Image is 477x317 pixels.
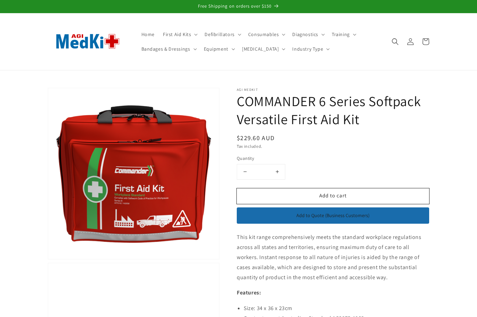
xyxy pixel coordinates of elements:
[288,27,328,42] summary: Diagnostics
[237,143,429,150] div: Tax included.
[237,188,429,204] button: Add to cart
[137,27,159,42] a: Home
[237,155,365,162] label: Quantity
[7,3,470,9] p: Free Shipping on orders over $150
[137,42,200,56] summary: Bandages & Dressings
[242,46,279,52] span: [MEDICAL_DATA]
[238,42,288,56] summary: [MEDICAL_DATA]
[388,34,403,49] summary: Search
[244,27,288,42] summary: Consumables
[237,92,429,128] h1: COMMANDER 6 Series Softpack Versatile First Aid Kit
[141,31,155,37] span: Home
[141,46,190,52] span: Bandages & Dressings
[237,232,429,282] p: This kit range comprehensively meets the standard workplace regulations across all states and ter...
[237,289,261,296] strong: Features:
[237,207,429,224] button: Add to Quote (Business Customers)
[292,31,318,37] span: Diagnostics
[319,192,347,199] span: Add to cart
[332,31,350,37] span: Training
[200,27,244,42] summary: Defibrillators
[244,303,429,314] li: Size: 34 x 36 x 23cm
[292,46,323,52] span: Industry Type
[204,46,228,52] span: Equipment
[163,31,191,37] span: First Aid Kits
[205,31,234,37] span: Defibrillators
[48,23,128,60] img: AGI MedKit
[237,134,275,142] span: $229.60 AUD
[237,88,429,92] p: AGI MedKit
[200,42,238,56] summary: Equipment
[288,42,332,56] summary: Industry Type
[328,27,359,42] summary: Training
[159,27,200,42] summary: First Aid Kits
[248,31,279,37] span: Consumables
